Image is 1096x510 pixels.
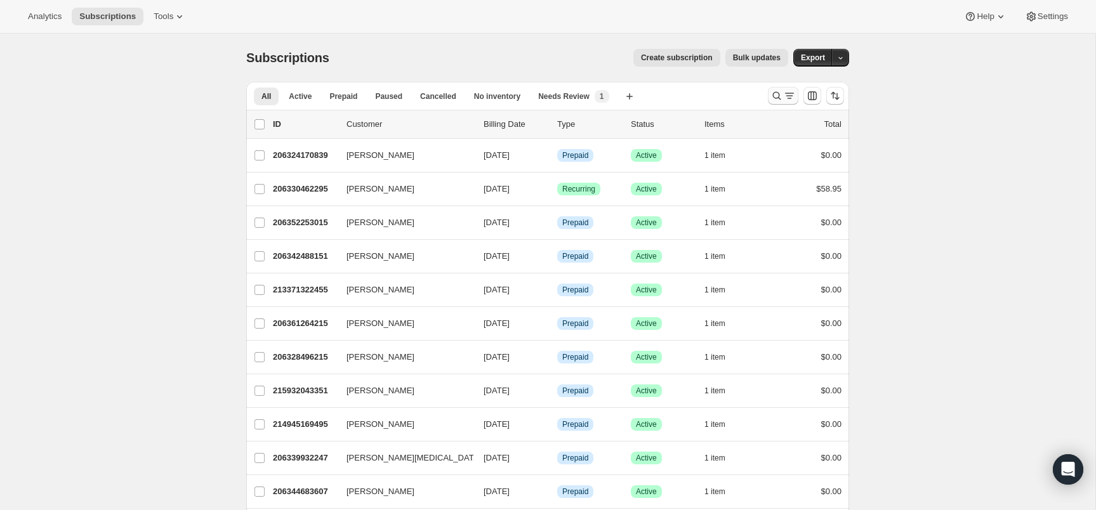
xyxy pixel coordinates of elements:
[803,87,821,105] button: Customize table column order and visibility
[375,91,402,101] span: Paused
[339,246,466,266] button: [PERSON_NAME]
[704,348,739,366] button: 1 item
[273,317,336,330] p: 206361264215
[347,149,414,162] span: [PERSON_NAME]
[484,318,510,328] span: [DATE]
[704,415,739,433] button: 1 item
[261,91,271,101] span: All
[339,448,466,468] button: [PERSON_NAME][MEDICAL_DATA]
[329,91,357,101] span: Prepaid
[704,315,739,332] button: 1 item
[347,284,414,296] span: [PERSON_NAME]
[704,449,739,467] button: 1 item
[704,218,725,228] span: 1 item
[636,386,657,396] span: Active
[347,317,414,330] span: [PERSON_NAME]
[704,184,725,194] span: 1 item
[347,485,414,498] span: [PERSON_NAME]
[273,183,336,195] p: 206330462295
[339,381,466,401] button: [PERSON_NAME]
[562,352,588,362] span: Prepaid
[704,285,725,295] span: 1 item
[562,386,588,396] span: Prepaid
[273,415,842,433] div: 214945169495[PERSON_NAME][DATE]InfoPrepaidSuccessActive1 item$0.00
[821,352,842,362] span: $0.00
[154,11,173,22] span: Tools
[600,91,604,101] span: 1
[704,247,739,265] button: 1 item
[704,352,725,362] span: 1 item
[273,214,842,232] div: 206352253015[PERSON_NAME][DATE]InfoPrepaidSuccessActive1 item$0.00
[704,118,768,131] div: Items
[704,150,725,160] span: 1 item
[704,147,739,164] button: 1 item
[273,351,336,363] p: 206328496215
[273,483,842,500] div: 206344683607[PERSON_NAME][DATE]InfoPrepaidSuccessActive1 item$0.00
[273,418,336,431] p: 214945169495
[347,183,414,195] span: [PERSON_NAME]
[289,91,312,101] span: Active
[273,452,336,464] p: 206339932247
[636,218,657,228] span: Active
[826,87,844,105] button: Sort the results
[484,487,510,496] span: [DATE]
[562,419,588,429] span: Prepaid
[631,118,694,131] p: Status
[347,250,414,263] span: [PERSON_NAME]
[347,351,414,363] span: [PERSON_NAME]
[484,150,510,160] span: [DATE]
[562,251,588,261] span: Prepaid
[273,284,336,296] p: 213371322455
[347,452,481,464] span: [PERSON_NAME][MEDICAL_DATA]
[636,285,657,295] span: Active
[562,318,588,329] span: Prepaid
[562,150,588,160] span: Prepaid
[273,118,336,131] p: ID
[619,88,640,105] button: Create new view
[636,150,657,160] span: Active
[557,118,621,131] div: Type
[339,414,466,435] button: [PERSON_NAME]
[956,8,1014,25] button: Help
[821,318,842,328] span: $0.00
[339,347,466,367] button: [PERSON_NAME]
[339,179,466,199] button: [PERSON_NAME]
[768,87,798,105] button: Search and filter results
[704,180,739,198] button: 1 item
[704,318,725,329] span: 1 item
[562,285,588,295] span: Prepaid
[273,147,842,164] div: 206324170839[PERSON_NAME][DATE]InfoPrepaidSuccessActive1 item$0.00
[1053,454,1083,485] div: Open Intercom Messenger
[273,250,336,263] p: 206342488151
[347,418,414,431] span: [PERSON_NAME]
[484,285,510,294] span: [DATE]
[704,214,739,232] button: 1 item
[725,49,788,67] button: Bulk updates
[273,118,842,131] div: IDCustomerBilling DateTypeStatusItemsTotal
[633,49,720,67] button: Create subscription
[704,483,739,500] button: 1 item
[636,184,657,194] span: Active
[821,419,842,429] span: $0.00
[28,11,62,22] span: Analytics
[339,145,466,166] button: [PERSON_NAME]
[821,453,842,462] span: $0.00
[636,318,657,329] span: Active
[146,8,194,25] button: Tools
[1017,8,1076,25] button: Settings
[20,8,69,25] button: Analytics
[484,218,510,227] span: [DATE]
[821,251,842,261] span: $0.00
[246,51,329,65] span: Subscriptions
[636,419,657,429] span: Active
[704,386,725,396] span: 1 item
[484,251,510,261] span: [DATE]
[793,49,833,67] button: Export
[704,251,725,261] span: 1 item
[977,11,994,22] span: Help
[273,348,842,366] div: 206328496215[PERSON_NAME][DATE]InfoPrepaidSuccessActive1 item$0.00
[273,315,842,332] div: 206361264215[PERSON_NAME][DATE]InfoPrepaidSuccessActive1 item$0.00
[733,53,781,63] span: Bulk updates
[704,453,725,463] span: 1 item
[562,184,595,194] span: Recurring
